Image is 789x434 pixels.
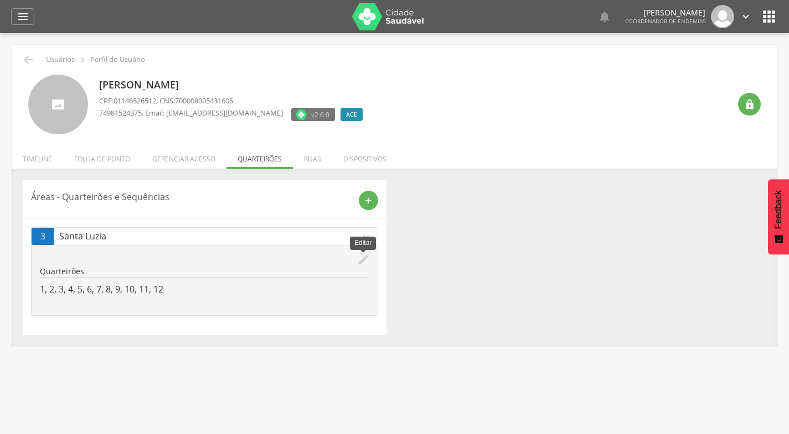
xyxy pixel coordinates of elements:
i:  [16,10,29,23]
p: Quarteirões [40,266,369,277]
span: 01146526512 [114,96,156,106]
div: Editar [350,237,376,249]
i:  [76,54,89,66]
span: ACE [346,110,357,119]
button: Feedback - Mostrar pesquisa [768,179,789,254]
p: CPF: , CNS: [99,96,368,106]
p: Usuários [46,55,75,64]
i:  [744,99,755,110]
span: 74981524375 [99,108,142,118]
i:  [598,10,611,23]
span: Coordenador de Endemias [625,17,705,25]
li: Ruas [293,143,332,169]
p: Áreas - Quarteirões e Sequências [31,191,350,203]
p: Santa Luzia [59,230,360,243]
p: Perfil do Usuário [90,55,145,64]
li: Gerenciar acesso [141,143,226,169]
i:  [760,8,778,25]
span: 700008005431605 [175,96,233,106]
span: 3 [40,230,45,243]
a:  [11,8,34,25]
li: Folha de ponto [63,143,141,169]
i:  [740,11,752,23]
p: [PERSON_NAME] [625,9,705,17]
a:  [740,5,752,28]
li: Timeline [12,143,63,169]
span: v2.6.0 [311,109,329,120]
li: Dispositivos [332,143,398,169]
p: 1, 2, 3, 4, 5, 6, 7, 8, 9, 10, 11, 12 [40,283,369,296]
p: [PERSON_NAME] [99,78,368,92]
p: , Email: [EMAIL_ADDRESS][DOMAIN_NAME] [99,108,283,118]
a: 3Santa Luziaexpand_more [32,228,378,245]
a:  [598,5,611,28]
i: edit [357,254,369,266]
i: expand_more [360,231,372,243]
span: Feedback [773,190,783,229]
i:  [22,53,35,66]
i: add [363,196,373,206]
